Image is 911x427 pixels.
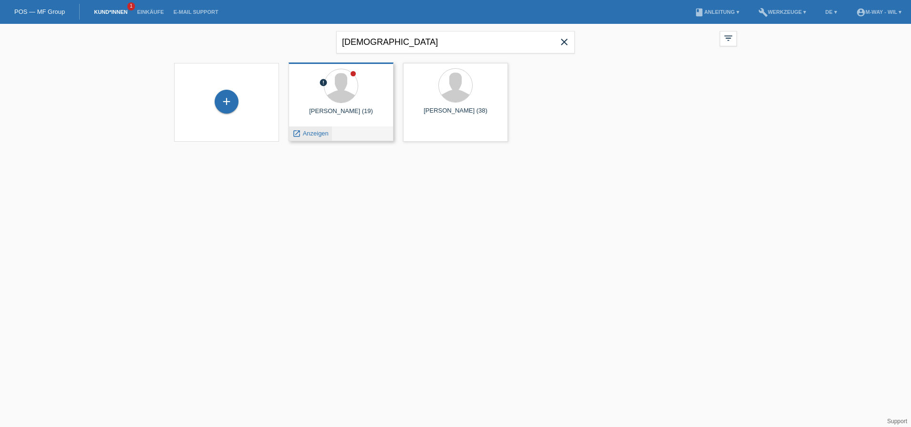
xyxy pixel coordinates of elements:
i: error [319,78,328,87]
a: DE ▾ [820,9,841,15]
a: POS — MF Group [14,8,65,15]
a: Support [887,418,907,425]
span: Anzeigen [303,130,329,137]
a: Kund*innen [89,9,132,15]
div: [PERSON_NAME] (38) [411,107,500,122]
input: Suche... [336,31,575,53]
i: book [694,8,704,17]
div: Kund*in hinzufügen [215,94,238,110]
div: Unbestätigt, in Bearbeitung [319,78,328,88]
span: 1 [127,2,135,10]
a: E-Mail Support [169,9,223,15]
i: launch [292,129,301,138]
a: bookAnleitung ▾ [690,9,744,15]
i: build [758,8,768,17]
div: [PERSON_NAME] (19) [296,107,386,123]
i: filter_list [723,33,734,43]
a: account_circlem-way - Wil ▾ [851,9,906,15]
a: launch Anzeigen [292,130,329,137]
i: close [559,36,570,48]
a: Einkäufe [132,9,168,15]
a: buildWerkzeuge ▾ [754,9,811,15]
i: account_circle [856,8,866,17]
